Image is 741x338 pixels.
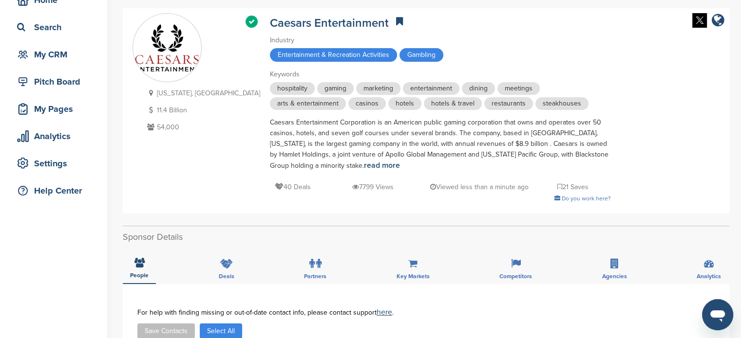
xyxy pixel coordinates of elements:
[133,24,201,71] img: Sponsorpitch & Caesars Entertainment
[15,73,97,90] div: Pitch Board
[270,16,389,30] a: Caesars Entertainment
[712,13,724,29] a: company link
[275,181,311,193] p: 40 Deals
[356,82,400,95] span: marketing
[15,155,97,172] div: Settings
[145,121,260,133] p: 54,000
[219,273,234,279] span: Deals
[388,97,421,110] span: hotels
[15,18,97,36] div: Search
[352,181,394,193] p: 7799 Views
[145,104,260,116] p: 11.4 Billion
[10,125,97,147] a: Analytics
[348,97,386,110] span: casinos
[397,273,430,279] span: Key Markets
[399,48,443,62] span: Gambling
[130,272,149,278] span: People
[497,82,540,95] span: meetings
[15,127,97,145] div: Analytics
[424,97,482,110] span: hotels & travel
[10,71,97,93] a: Pitch Board
[304,273,326,279] span: Partners
[10,16,97,38] a: Search
[377,307,392,317] a: here
[562,195,611,202] span: Do you work here?
[270,69,611,80] div: Keywords
[557,181,589,193] p: 21 Saves
[15,182,97,199] div: Help Center
[270,117,611,171] div: Caesars Entertainment Corporation is an American public gaming corporation that owns and operates...
[317,82,354,95] span: gaming
[430,181,529,193] p: Viewed less than a minute ago
[535,97,589,110] span: steakhouses
[484,97,533,110] span: restaurants
[554,195,611,202] a: Do you work here?
[10,179,97,202] a: Help Center
[15,46,97,63] div: My CRM
[499,273,532,279] span: Competitors
[137,308,715,316] div: For help with finding missing or out-of-date contact info, please contact support .
[403,82,459,95] span: entertainment
[15,100,97,118] div: My Pages
[702,299,733,330] iframe: Button to launch messaging window
[692,13,707,28] img: Twitter white
[462,82,495,95] span: dining
[364,160,400,170] a: read more
[10,152,97,175] a: Settings
[697,273,721,279] span: Analytics
[123,231,729,244] h2: Sponsor Details
[10,43,97,66] a: My CRM
[602,273,627,279] span: Agencies
[270,82,315,95] span: hospitality
[10,98,97,120] a: My Pages
[145,87,260,99] p: [US_STATE], [GEOGRAPHIC_DATA]
[270,48,397,62] span: Entertainment & Recreation Activities
[270,35,611,46] div: Industry
[270,97,346,110] span: arts & entertainment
